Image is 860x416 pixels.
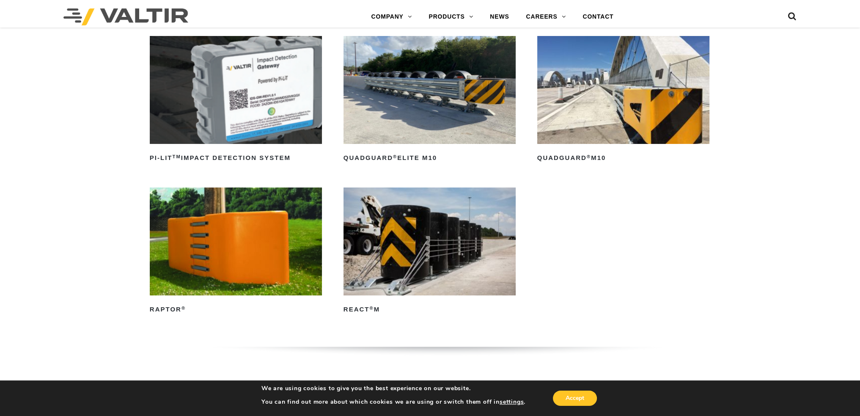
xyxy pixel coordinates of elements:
p: You can find out more about which cookies we are using or switch them off in . [261,398,525,406]
a: REACT®M [343,187,516,316]
p: We are using cookies to give you the best experience on our website. [261,385,525,392]
a: RAPTOR® [150,187,322,316]
button: Accept [553,391,597,406]
img: Valtir [63,8,188,25]
a: QuadGuard®M10 [537,36,710,165]
button: settings [500,398,524,406]
sup: ® [369,306,374,311]
a: PRODUCTS [420,8,481,25]
h2: REACT M [343,303,516,317]
h2: RAPTOR [150,303,322,317]
a: CONTACT [574,8,622,25]
a: QuadGuard®Elite M10 [343,36,516,165]
sup: TM [173,154,181,159]
a: NEWS [481,8,517,25]
a: COMPANY [363,8,420,25]
a: CAREERS [517,8,574,25]
h2: QuadGuard Elite M10 [343,152,516,165]
sup: ® [393,154,397,159]
sup: ® [587,154,591,159]
h2: QuadGuard M10 [537,152,710,165]
a: PI-LITTMImpact Detection System [150,36,322,165]
h2: PI-LIT Impact Detection System [150,152,322,165]
sup: ® [181,306,186,311]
